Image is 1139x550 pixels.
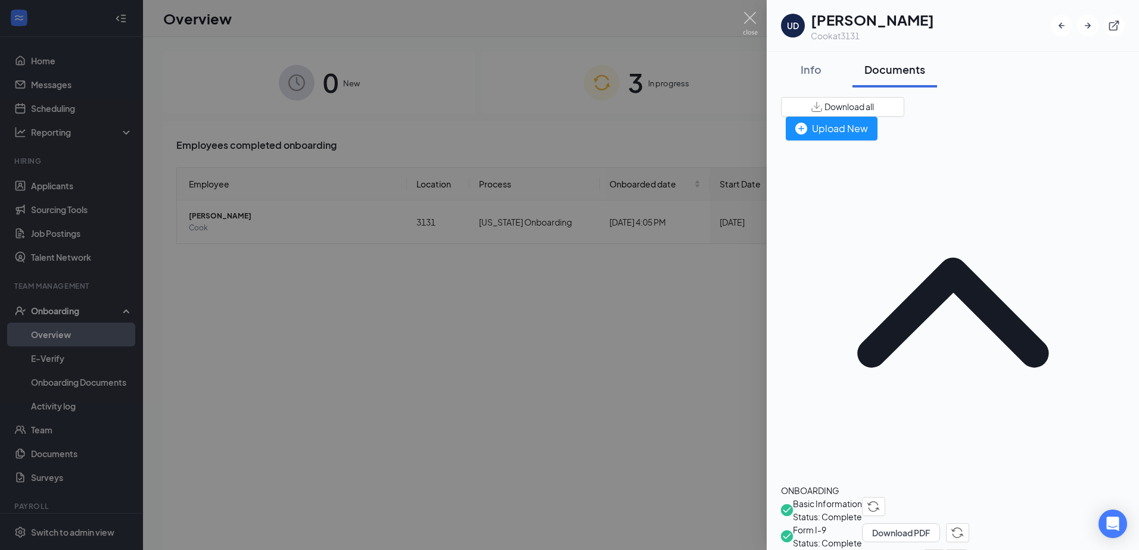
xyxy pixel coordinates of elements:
[793,510,862,523] span: Status: Complete
[793,62,829,77] div: Info
[864,62,925,77] div: Documents
[793,536,862,549] span: Status: Complete
[862,523,940,542] button: Download PDF
[824,101,874,113] span: Download all
[1082,20,1094,32] svg: ArrowRight
[1098,510,1127,538] div: Open Intercom Messenger
[793,497,862,510] span: Basic Information
[1103,15,1125,36] button: ExternalLink
[1056,20,1068,32] svg: ArrowLeftNew
[787,20,799,32] div: UD
[811,10,934,30] h1: [PERSON_NAME]
[811,30,934,42] div: Cook at 3131
[1108,20,1120,32] svg: ExternalLink
[781,140,1125,484] svg: ChevronUp
[1077,15,1098,36] button: ArrowRight
[793,523,862,536] span: Form I-9
[1051,15,1072,36] button: ArrowLeftNew
[795,121,868,136] div: Upload New
[786,117,877,140] button: Upload New
[781,97,904,117] button: Download all
[781,484,1125,497] div: ONBOARDING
